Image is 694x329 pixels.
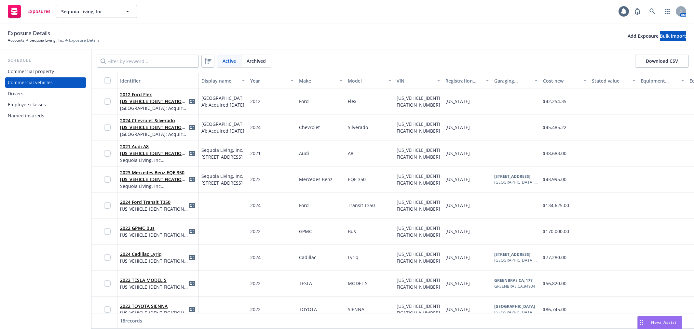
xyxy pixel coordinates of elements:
[494,124,496,131] span: -
[120,169,187,189] a: 2023 Mercedes Benz EQE 350 [US_VEHICLE_IDENTIFICATION_NUMBER]
[631,5,644,18] a: Report a Bug
[543,280,566,286] span: $56,820.00
[120,117,188,131] span: 2024 Chevrolet Silverado [US_VEHICLE_IDENTIFICATION_NUMBER]
[299,280,312,286] span: TESLA
[397,77,433,84] div: VIN
[120,309,188,316] span: [US_VEHICLE_IDENTIFICATION_NUMBER]
[494,77,531,84] div: Garaging address
[120,205,188,212] span: [US_VEHICLE_IDENTIFICATION_NUMBER]
[30,37,64,43] a: Sequoia Living, Inc.
[638,73,687,88] button: Equipment additions value
[201,228,203,235] span: -
[248,73,296,88] button: Year
[250,77,287,84] div: Year
[188,176,196,183] span: idCard
[199,73,248,88] button: Display name
[592,254,593,260] span: -
[188,254,196,261] a: idCard
[397,173,440,186] span: [US_VEHICLE_IDENTIFICATION_NUMBER]
[494,278,533,283] b: GREENBRAE CA, 177
[120,277,188,283] span: 2022 TESLA MODEL S
[592,280,593,286] span: -
[250,280,261,286] span: 2022
[188,306,196,313] span: idCard
[641,280,642,286] span: -
[635,55,689,68] button: Download CSV
[637,316,682,329] button: Nova Assist
[120,143,187,163] a: 2021 Audi A8 [US_VEHICLE_IDENTIFICATION_NUMBER]
[5,88,86,99] a: Drivers
[348,280,368,286] span: MODEL S
[223,58,236,64] span: Active
[543,254,566,260] span: $77,280.00
[250,254,261,260] span: 2024
[543,306,566,312] span: $86,745.00
[188,202,196,209] a: idCard
[188,98,196,105] span: idCard
[104,176,111,183] input: Toggle Row Selected
[543,77,579,84] div: Cost new
[27,9,50,14] span: Exposures
[641,228,642,234] span: -
[641,98,642,104] span: -
[8,37,24,43] a: Accounts
[104,280,111,287] input: Toggle Row Selected
[120,303,188,309] span: 2022 TOYOTA SIENNA
[592,124,593,130] span: -
[8,29,50,37] span: Exposure Details
[660,31,686,41] button: Bulk import
[543,98,566,104] span: $42,254.35
[120,257,188,264] span: [US_VEHICLE_IDENTIFICATION_NUMBER]
[120,183,188,190] span: Sequoia Living, Inc. [STREET_ADDRESS]
[445,280,470,286] span: [US_STATE]
[397,147,440,160] span: [US_VEHICLE_IDENTIFICATION_NUMBER]
[492,73,540,88] button: Garaging address
[201,147,245,160] span: Sequoia Living, Inc. [STREET_ADDRESS]
[8,88,23,99] div: Drivers
[5,57,86,64] div: Schedule
[120,303,168,309] a: 2022 TOYOTA SIENNA
[445,150,470,156] span: [US_STATE]
[117,73,199,88] button: Identifier
[592,228,593,234] span: -
[188,150,196,157] a: idCard
[641,150,642,156] span: -
[394,73,443,88] button: VIN
[104,254,111,261] input: Toggle Row Selected
[494,150,496,157] span: -
[299,228,312,234] span: GPMC
[299,98,309,104] span: Ford
[8,99,46,110] div: Employee classes
[641,254,642,260] span: -
[348,228,356,234] span: Bus
[689,228,691,234] span: -
[299,176,333,182] span: Mercedes Benz
[120,199,170,205] a: 2024 Ford Transit T350
[543,176,566,182] span: $43,995.00
[120,143,188,157] span: 2021 Audi A8 [US_VEHICLE_IDENTIFICATION_NUMBER]
[5,77,86,88] a: Commercial vehicles
[589,73,638,88] button: Stated value
[5,66,86,77] a: Commercial property
[120,169,188,183] span: 2023 Mercedes Benz EQE 350 [US_VEHICLE_IDENTIFICATION_NUMBER]
[201,254,203,261] span: -
[201,202,203,209] span: -
[592,306,593,312] span: -
[97,55,199,68] input: Filter by keyword...
[494,174,530,179] b: [STREET_ADDRESS]
[120,91,188,105] span: 2012 Ford Flex [US_VEHICLE_IDENTIFICATION_NUMBER]
[120,77,196,84] div: Identifier
[120,225,188,231] span: 2022 GPMC Bus
[348,124,368,130] span: Silverado
[250,124,261,130] span: 2024
[120,157,188,164] span: Sequoia Living, Inc. [STREET_ADDRESS]
[61,8,117,15] span: Sequoia Living, Inc.
[445,254,470,260] span: [US_STATE]
[104,124,111,131] input: Toggle Row Selected
[120,283,188,290] span: [US_VEHICLE_IDENTIFICATION_NUMBER]
[104,98,111,105] input: Toggle Row Selected
[120,105,188,112] span: [GEOGRAPHIC_DATA]; Acquired [DATE]
[494,252,530,257] b: [STREET_ADDRESS]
